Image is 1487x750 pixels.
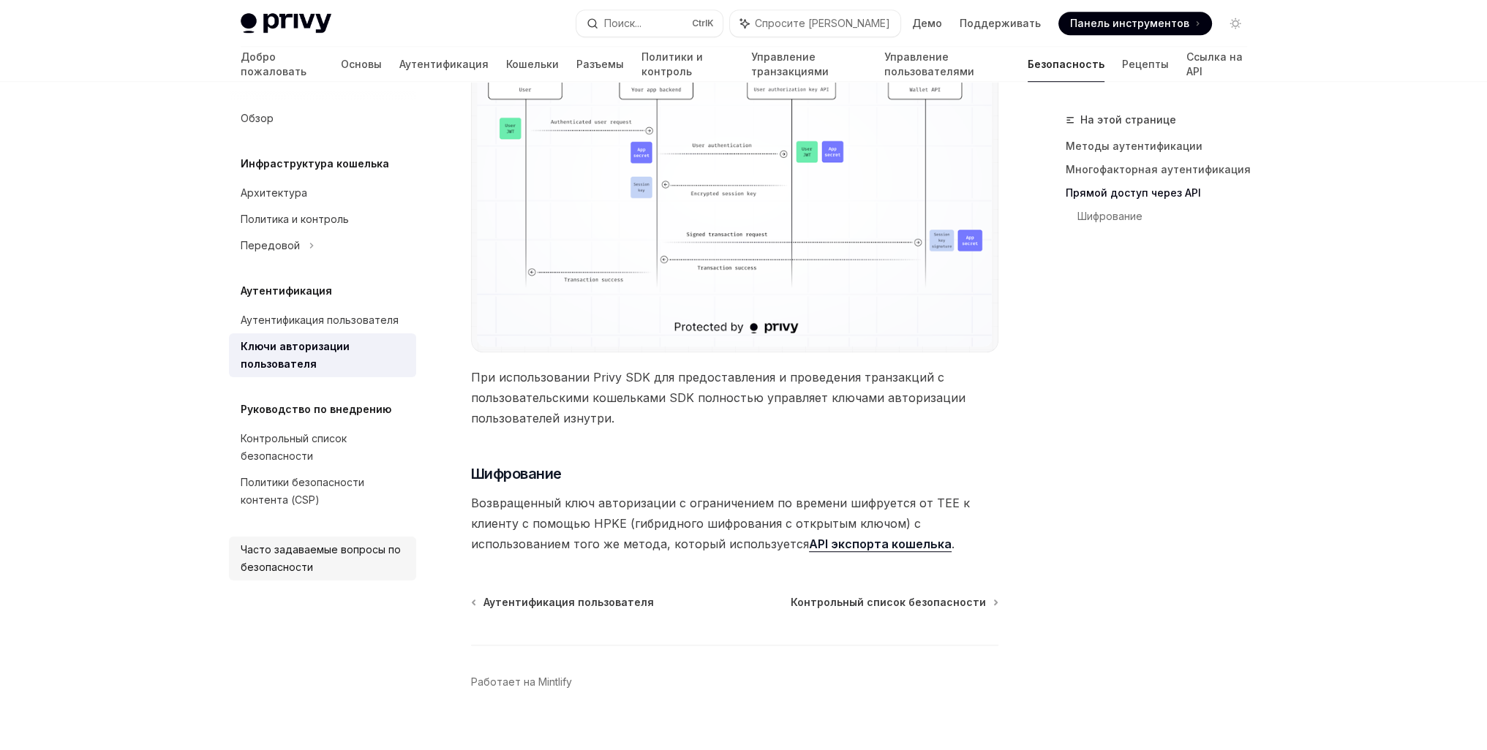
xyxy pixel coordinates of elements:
[791,595,997,610] a: Контрольный список безопасности
[241,543,401,573] font: Часто задаваемые вопросы по безопасности
[229,105,416,132] a: Обзор
[471,496,970,551] font: Возвращенный ключ авторизации с ограничением по времени шифруется от TEE к клиенту с помощью HPKE...
[506,58,559,70] font: Кошельки
[791,596,986,608] font: Контрольный список безопасности
[471,370,965,425] font: При использовании Privy SDK для предоставления и проведения транзакций с пользовательскими кошель...
[241,314,399,326] font: Аутентификация пользователя
[1077,205,1259,228] a: Шифрование
[341,58,382,70] font: Основы
[241,112,274,124] font: Обзор
[1028,47,1104,82] a: Безопасность
[473,595,654,610] a: Аутентификация пользователя
[1066,140,1202,152] font: Методы аутентификации
[229,537,416,580] a: Часто задаваемые вопросы по безопасности
[483,596,654,608] font: Аутентификация пользователя
[471,675,572,688] font: Работает на Mintlify
[1028,58,1104,70] font: Безопасность
[399,47,489,82] a: Аутентификация
[1224,12,1247,35] button: Включить темный режим
[809,537,952,552] a: API экспорта кошелька
[241,239,300,251] font: Передовой
[1066,163,1251,175] font: Многофакторная аутентификация
[399,58,489,70] font: Аутентификация
[1122,47,1169,82] a: Рецепты
[751,47,867,82] a: Управление транзакциями
[1186,50,1243,77] font: Ссылка на API
[604,17,641,29] font: Поиск...
[1080,113,1176,126] font: На этой странице
[641,47,734,82] a: Политики и контроль
[707,18,714,29] font: K
[241,157,389,170] font: Инфраструктура кошелька
[884,47,1010,82] a: Управление пользователями
[912,16,942,31] a: Демо
[912,17,942,29] font: Демо
[952,537,955,551] font: .
[241,403,391,415] font: Руководство по внедрению
[1186,47,1246,82] a: Ссылка на API
[884,50,974,77] font: Управление пользователями
[576,58,624,70] font: Разъемы
[229,307,416,333] a: Аутентификация пользователя
[1122,58,1169,70] font: Рецепты
[229,469,416,513] a: Политики безопасности контента (CSP)
[241,432,347,462] font: Контрольный список безопасности
[471,675,572,689] a: Работает на Mintlify
[809,537,952,551] font: API экспорта кошелька
[241,13,331,34] img: светлый логотип
[1070,17,1189,29] font: Панель инструментов
[506,47,559,82] a: Кошельки
[229,180,416,206] a: Архитектура
[241,476,364,506] font: Политики безопасности контента (CSP)
[229,206,416,232] a: Политика и контроль
[341,47,382,82] a: Основы
[960,17,1041,29] font: Поддерживать
[641,50,703,77] font: Политики и контроль
[241,284,332,297] font: Аутентификация
[1066,158,1259,181] a: Многофакторная аутентификация
[751,50,829,77] font: Управление транзакциями
[1066,135,1259,158] a: Методы аутентификации
[241,186,307,199] font: Архитектура
[241,47,324,82] a: Добро пожаловать
[692,18,707,29] font: Ctrl
[241,340,350,370] font: Ключи авторизации пользователя
[229,333,416,377] a: Ключи авторизации пользователя
[229,425,416,469] a: Контрольный список безопасности
[477,20,993,346] img: Ключи авторизации пользователей на стороне сервера
[241,213,349,225] font: Политика и контроль
[1066,181,1259,205] a: Прямой доступ через API
[576,10,723,37] button: Поиск...CtrlK
[471,465,562,482] font: Шифрование
[960,16,1041,31] a: Поддерживать
[1066,186,1201,199] font: Прямой доступ через API
[1077,210,1142,222] font: Шифрование
[1058,12,1212,35] a: Панель инструментов
[576,47,624,82] a: Разъемы
[241,50,306,77] font: Добро пожаловать
[730,10,900,37] button: Спросите [PERSON_NAME]
[755,17,890,29] font: Спросите [PERSON_NAME]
